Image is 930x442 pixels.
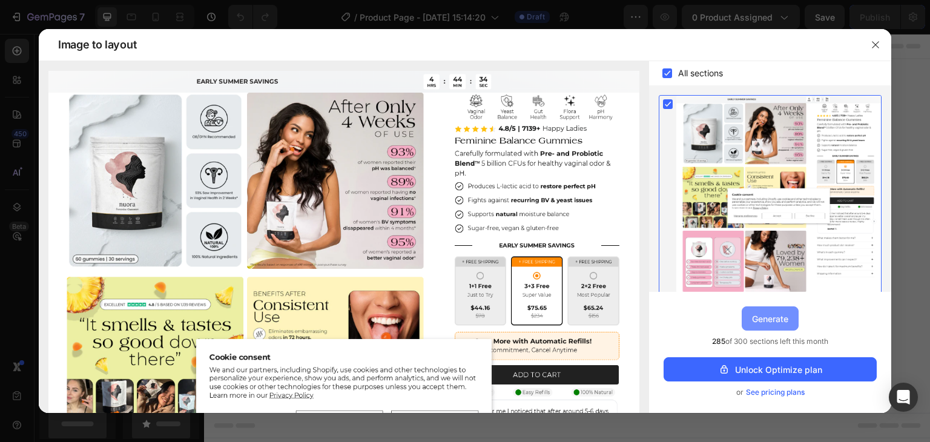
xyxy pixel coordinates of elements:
[664,386,877,398] div: or
[58,38,136,52] span: Image to layout
[889,383,918,412] div: Open Intercom Messenger
[752,312,788,325] div: Generate
[275,232,358,256] button: Add sections
[712,337,725,346] span: 285
[742,306,799,331] button: Generate
[718,363,822,376] div: Unlock Optimize plan
[746,386,805,398] span: See pricing plans
[366,232,451,256] button: Add elements
[664,357,877,381] button: Unlock Optimize plan
[282,300,445,309] div: Start with Generating from URL or image
[712,335,828,348] span: of 300 sections left this month
[678,66,723,81] span: All sections
[290,208,437,222] div: Start with Sections from sidebar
